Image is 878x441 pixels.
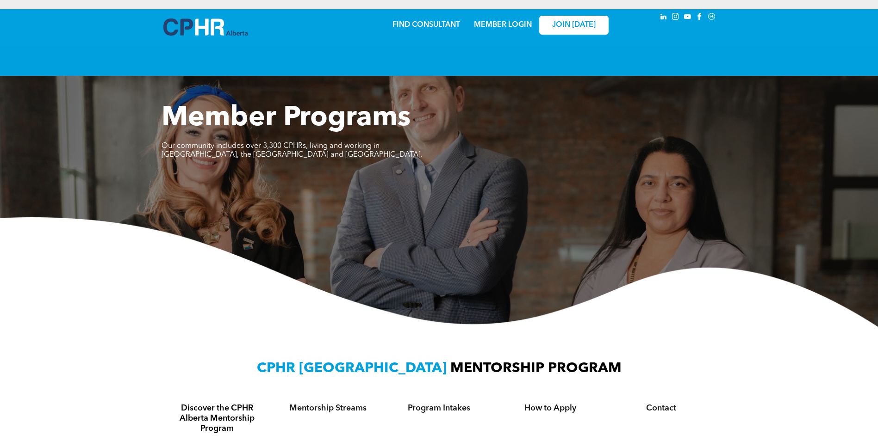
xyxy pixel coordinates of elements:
a: JOIN [DATE] [539,16,609,35]
span: JOIN [DATE] [552,21,596,30]
a: MEMBER LOGIN [474,21,532,29]
span: CPHR [GEOGRAPHIC_DATA] [257,361,447,375]
h4: Mentorship Streams [281,403,375,413]
span: Member Programs [162,104,411,132]
a: facebook [695,12,705,24]
h4: How to Apply [503,403,598,413]
span: MENTORSHIP PROGRAM [450,361,622,375]
a: linkedin [659,12,669,24]
h4: Program Intakes [392,403,486,413]
span: Our community includes over 3,300 CPHRs, living and working in [GEOGRAPHIC_DATA], the [GEOGRAPHIC... [162,142,423,159]
h4: Contact [614,403,709,413]
a: youtube [683,12,693,24]
img: A blue and white logo for cp alberta [163,18,248,36]
a: Social network [707,12,717,24]
h4: Discover the CPHR Alberta Mentorship Program [170,403,264,434]
a: FIND CONSULTANT [392,21,460,29]
a: instagram [671,12,681,24]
